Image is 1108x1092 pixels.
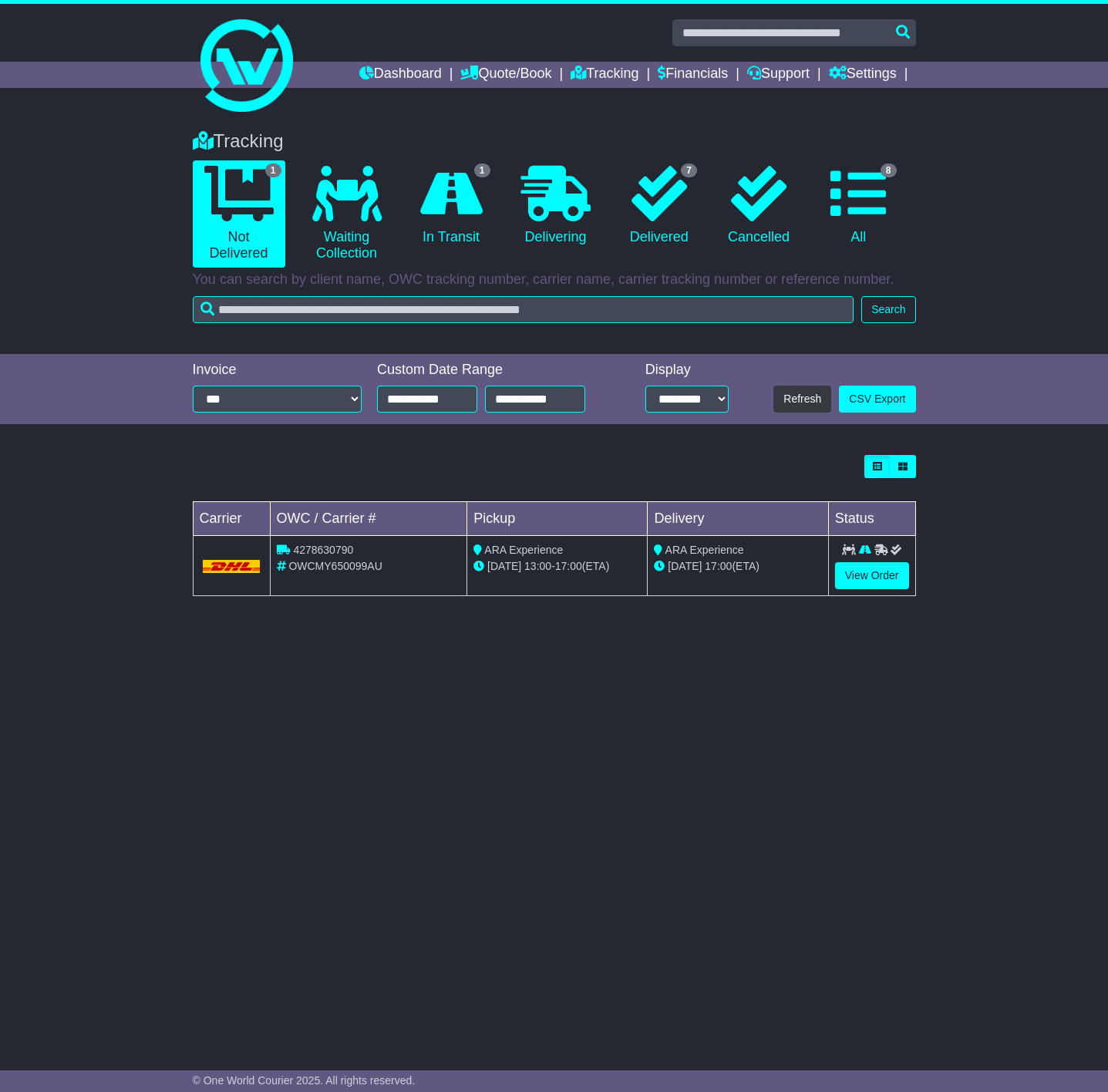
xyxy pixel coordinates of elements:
[705,560,732,572] span: 17:00
[645,362,729,379] div: Display
[747,62,810,88] a: Support
[460,62,551,88] a: Quote/Book
[835,562,909,589] a: View Order
[658,62,728,88] a: Financials
[654,558,821,575] div: (ETA)
[270,502,467,536] td: OWC / Carrier #
[288,560,382,572] span: OWCMY650099AU
[817,160,900,251] a: 8 All
[301,160,393,268] a: Waiting Collection
[193,362,362,379] div: Invoice
[484,544,563,556] span: ARA Experience
[524,560,551,572] span: 13:00
[510,160,602,251] a: Delivering
[571,62,638,88] a: Tracking
[487,560,521,572] span: [DATE]
[474,163,490,177] span: 1
[618,160,701,251] a: 7 Delivered
[193,160,285,268] a: 1 Not Delivered
[668,560,702,572] span: [DATE]
[409,160,494,251] a: 1 In Transit
[555,560,582,572] span: 17:00
[773,386,831,413] button: Refresh
[377,362,608,379] div: Custom Date Range
[839,386,915,413] a: CSV Export
[716,160,801,251] a: Cancelled
[829,62,897,88] a: Settings
[193,1074,416,1087] span: © One World Courier 2025. All rights reserved.
[203,560,261,572] img: DHL.png
[665,544,744,556] span: ARA Experience
[473,558,641,575] div: - (ETA)
[648,502,828,536] td: Delivery
[193,502,270,536] td: Carrier
[467,502,648,536] td: Pickup
[193,271,916,288] p: You can search by client name, OWC tracking number, carrier name, carrier tracking number or refe...
[881,163,897,177] span: 8
[359,62,442,88] a: Dashboard
[185,130,924,153] div: Tracking
[265,163,281,177] span: 1
[828,502,915,536] td: Status
[861,296,915,323] button: Search
[293,544,353,556] span: 4278630790
[681,163,697,177] span: 7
